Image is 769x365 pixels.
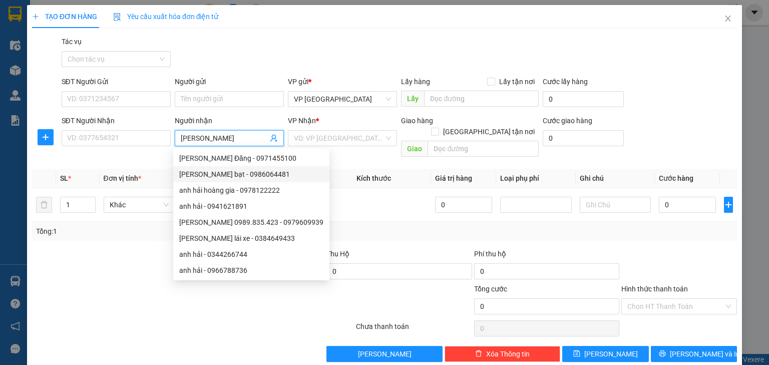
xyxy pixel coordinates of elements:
div: anh hải - 0966788736 [173,262,329,278]
button: plus [38,129,54,145]
span: Giá trị hàng [435,174,472,182]
span: [PERSON_NAME] [584,348,638,359]
span: VP Nhận [288,117,316,125]
label: Cước lấy hàng [543,78,588,86]
div: Chưa thanh toán [355,321,473,338]
label: Hình thức thanh toán [621,285,688,293]
button: plus [724,197,733,213]
span: Giao hàng [401,117,433,125]
span: printer [659,350,666,358]
span: Kích thước [356,174,391,182]
span: close [724,15,732,23]
div: anh hải - 0344266744 [173,246,329,262]
span: TẠO ĐƠN HÀNG [32,13,97,21]
span: user-add [270,134,278,142]
div: [PERSON_NAME] bạt - 0986064481 [179,169,323,180]
span: delete [475,350,482,358]
button: [PERSON_NAME] [326,346,442,362]
span: plus [32,13,39,20]
span: plus [38,133,53,141]
div: anh hải hoàng gia - 0978122222 [179,185,323,196]
span: Yêu cầu xuất hóa đơn điện tử [113,13,219,21]
div: SĐT Người Nhận [62,115,171,126]
span: Đơn vị tính [104,174,141,182]
input: Cước giao hàng [543,130,624,146]
span: Khác [110,197,169,212]
button: Close [714,5,742,33]
div: SĐT Người Gửi [62,76,171,87]
button: printer[PERSON_NAME] và In [651,346,737,362]
th: Ghi chú [576,169,655,188]
button: save[PERSON_NAME] [562,346,649,362]
div: [PERSON_NAME] 0989.835.423 - 0979609939 [179,217,323,228]
span: [GEOGRAPHIC_DATA] tận nơi [439,126,539,137]
span: Cước hàng [659,174,693,182]
img: icon [113,13,121,21]
input: Dọc đường [428,141,539,157]
input: 0 [435,197,492,213]
div: Phí thu hộ [474,248,619,263]
button: delete [36,197,52,213]
input: Cước lấy hàng [543,91,624,107]
span: Lấy [401,91,424,107]
div: Anh Hải 0989.835.423 - 0979609939 [173,214,329,230]
label: Cước giao hàng [543,117,592,125]
span: save [573,350,580,358]
div: [PERSON_NAME] lái xe - 0384649433 [179,233,323,244]
div: anh hải - 0941621891 [173,198,329,214]
div: [PERSON_NAME] Đăng - 0971455100 [179,153,323,164]
span: SL [60,174,68,182]
input: Ghi Chú [580,197,651,213]
div: Anh Hải Đăng - 0971455100 [173,150,329,166]
div: anh hải - 0941621891 [179,201,323,212]
div: Người gửi [175,76,284,87]
input: Dọc đường [424,91,539,107]
th: Loại phụ phí [496,169,576,188]
span: Thu Hộ [326,250,349,258]
span: [PERSON_NAME] [358,348,412,359]
span: Lấy tận nơi [495,76,539,87]
div: anh hải hoàng gia - 0978122222 [173,182,329,198]
div: Tổng: 1 [36,226,297,237]
div: VP gửi [288,76,397,87]
div: Anh Hải lái xe - 0384649433 [173,230,329,246]
div: Người nhận [175,115,284,126]
span: Giao [401,141,428,157]
div: Anh Hải bạt - 0986064481 [173,166,329,182]
span: Lấy hàng [401,78,430,86]
span: Xóa Thông tin [486,348,530,359]
span: plus [724,201,732,209]
span: Tổng cước [474,285,507,293]
div: anh hải - 0344266744 [179,249,323,260]
button: deleteXóa Thông tin [445,346,560,362]
span: VP Đà Nẵng [294,92,391,107]
div: anh hải - 0966788736 [179,265,323,276]
span: [PERSON_NAME] và In [670,348,740,359]
label: Tác vụ [62,38,82,46]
